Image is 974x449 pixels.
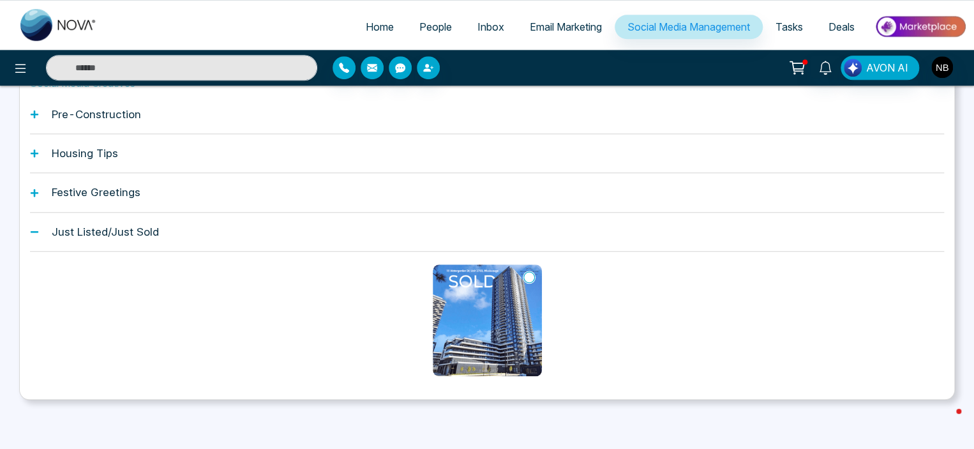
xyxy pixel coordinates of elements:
[931,406,961,436] iframe: Intercom live chat
[366,20,394,33] span: Home
[52,108,141,121] h1: Pre-Construction
[407,15,465,39] a: People
[477,20,504,33] span: Inbox
[419,20,452,33] span: People
[844,59,862,77] img: Lead Flow
[866,60,908,75] span: AVON AI
[465,15,517,39] a: Inbox
[841,56,919,80] button: AVON AI
[763,15,816,39] a: Tasks
[615,15,763,39] a: Social Media Management
[816,15,867,39] a: Deals
[20,9,97,41] img: Nova CRM Logo
[353,15,407,39] a: Home
[52,186,140,199] h1: Festive Greetings
[775,20,803,33] span: Tasks
[52,147,118,160] h1: Housing Tips
[931,56,953,78] img: User Avatar
[828,20,855,33] span: Deals
[517,15,615,39] a: Email Marketing
[627,20,750,33] span: Social Media Management
[52,225,159,238] h1: Just Listed/Just Sold
[530,20,602,33] span: Email Marketing
[433,264,542,376] img: 15 Watergarden Dr, Unit 2703 Mississauga.png
[874,12,966,41] img: Market-place.gif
